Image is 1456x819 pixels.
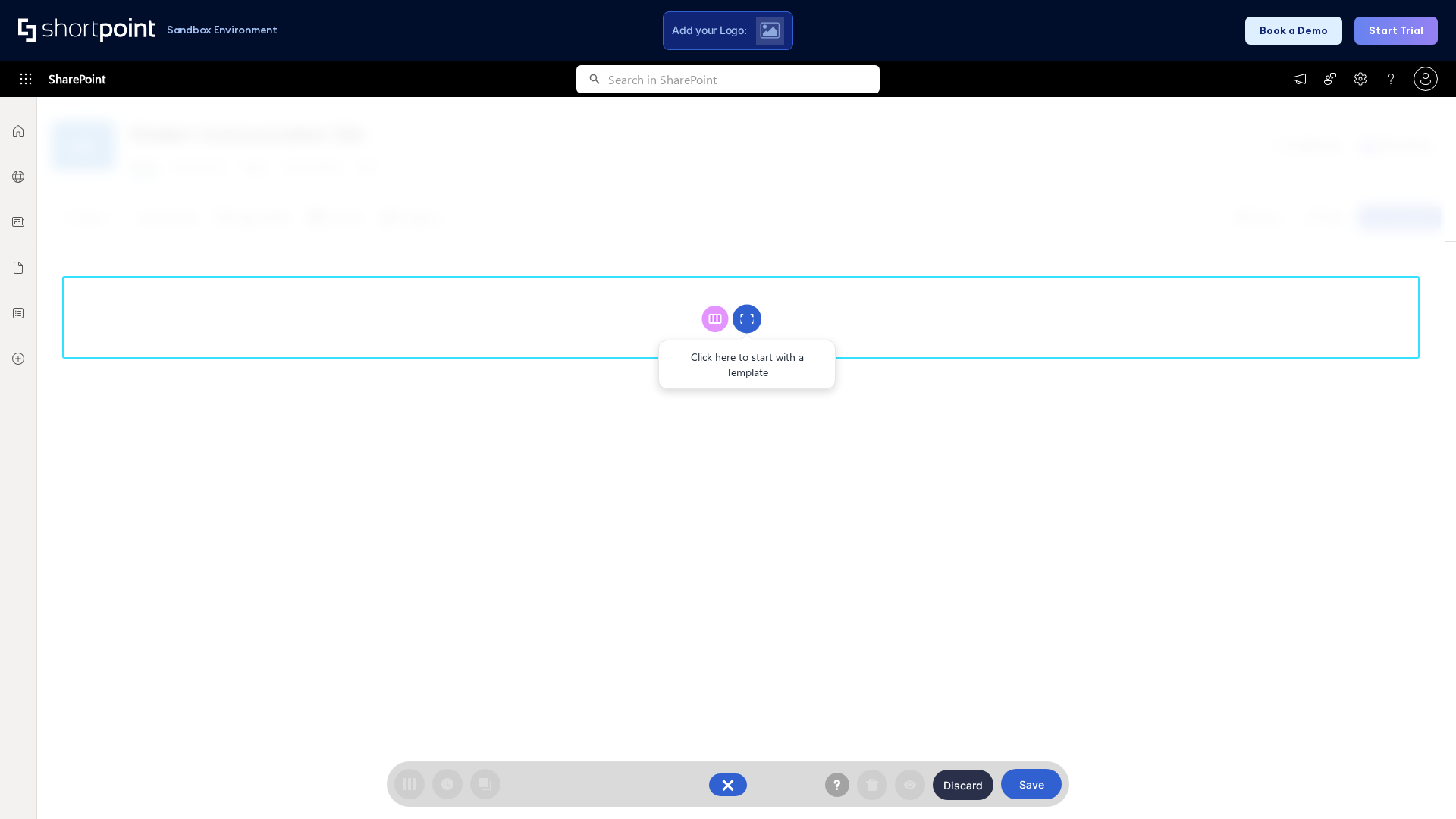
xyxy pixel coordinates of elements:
[1380,746,1456,819] iframe: Chat Widget
[1354,17,1438,45] button: Start Trial
[1001,769,1062,799] button: Save
[608,65,880,93] input: Search in SharePoint
[167,26,278,34] h1: Sandbox Environment
[933,770,993,800] button: Discard
[49,61,105,97] span: SharePoint
[672,24,746,37] span: Add your Logo:
[1245,17,1342,45] button: Book a Demo
[760,22,780,39] img: Upload logo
